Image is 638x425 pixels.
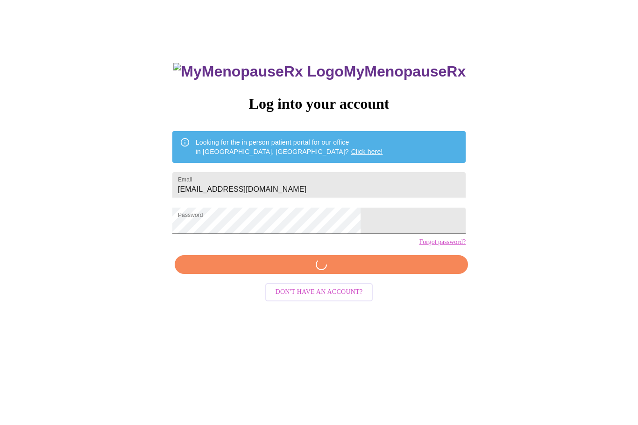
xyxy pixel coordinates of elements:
button: Don't have an account? [265,284,373,302]
a: Click here! [351,148,383,156]
span: Don't have an account? [276,287,363,299]
h3: Log into your account [172,96,466,113]
img: MyMenopauseRx Logo [173,63,343,81]
a: Forgot password? [419,239,466,246]
h3: MyMenopauseRx [173,63,466,81]
a: Don't have an account? [263,288,376,296]
div: Looking for the in person patient portal for our office in [GEOGRAPHIC_DATA], [GEOGRAPHIC_DATA]? [196,134,383,160]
